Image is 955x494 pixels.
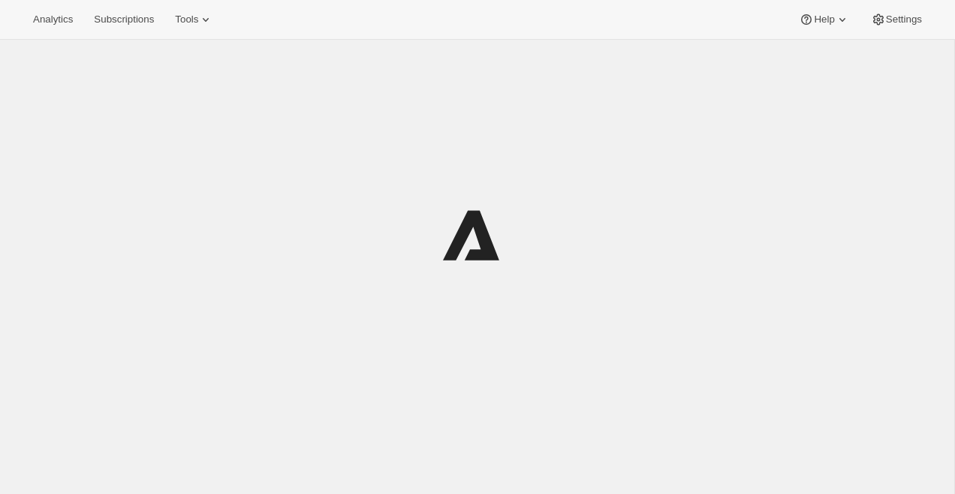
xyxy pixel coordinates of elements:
[85,9,163,30] button: Subscriptions
[24,9,82,30] button: Analytics
[166,9,222,30] button: Tools
[33,14,73,26] span: Analytics
[862,9,931,30] button: Settings
[175,14,198,26] span: Tools
[790,9,858,30] button: Help
[886,14,922,26] span: Settings
[814,14,834,26] span: Help
[94,14,154,26] span: Subscriptions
